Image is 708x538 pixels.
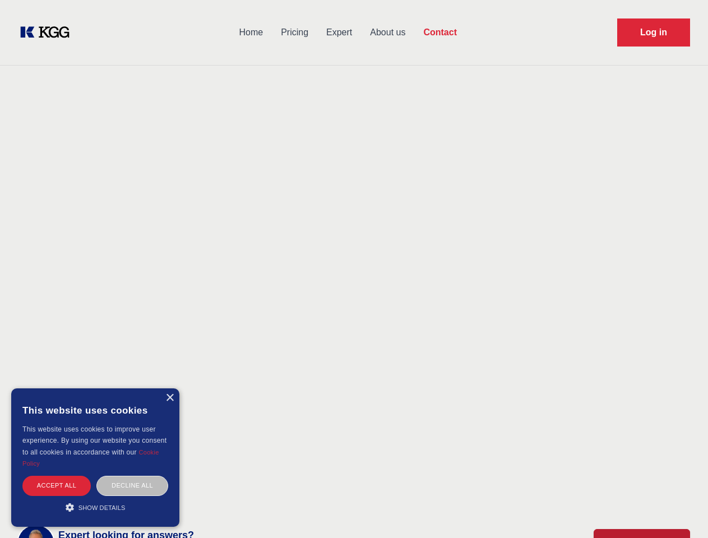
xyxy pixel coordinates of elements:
[22,397,168,424] div: This website uses cookies
[22,502,168,513] div: Show details
[317,18,361,47] a: Expert
[414,18,466,47] a: Contact
[22,449,159,467] a: Cookie Policy
[78,504,126,511] span: Show details
[230,18,272,47] a: Home
[361,18,414,47] a: About us
[22,476,91,495] div: Accept all
[22,425,166,456] span: This website uses cookies to improve user experience. By using our website you consent to all coo...
[165,394,174,402] div: Close
[652,484,708,538] iframe: Chat Widget
[617,18,690,47] a: Request Demo
[272,18,317,47] a: Pricing
[96,476,168,495] div: Decline all
[18,24,78,41] a: KOL Knowledge Platform: Talk to Key External Experts (KEE)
